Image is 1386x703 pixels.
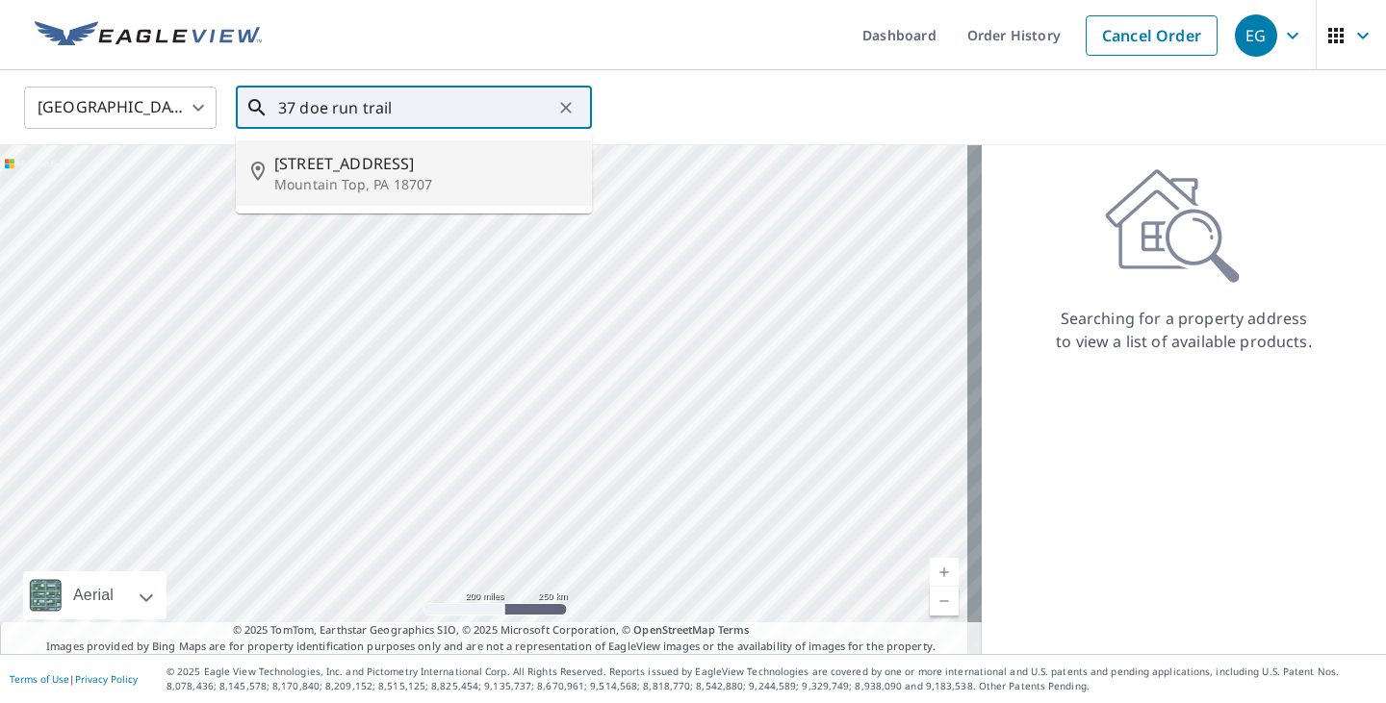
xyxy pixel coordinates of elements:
[718,622,750,637] a: Terms
[10,672,69,686] a: Terms of Use
[274,152,577,175] span: [STREET_ADDRESS]
[278,81,552,135] input: Search by address or latitude-longitude
[552,94,579,121] button: Clear
[633,622,714,637] a: OpenStreetMap
[233,622,750,639] span: © 2025 TomTom, Earthstar Geographics SIO, © 2025 Microsoft Corporation, ©
[1086,15,1218,56] a: Cancel Order
[930,558,959,587] a: Current Level 5, Zoom In
[75,672,138,686] a: Privacy Policy
[23,571,167,619] div: Aerial
[1235,14,1277,57] div: EG
[24,81,217,135] div: [GEOGRAPHIC_DATA]
[167,665,1376,693] p: © 2025 Eagle View Technologies, Inc. and Pictometry International Corp. All Rights Reserved. Repo...
[930,587,959,615] a: Current Level 5, Zoom Out
[67,571,119,619] div: Aerial
[10,673,138,685] p: |
[35,21,262,50] img: EV Logo
[1055,307,1313,353] p: Searching for a property address to view a list of available products.
[274,175,577,194] p: Mountain Top, PA 18707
